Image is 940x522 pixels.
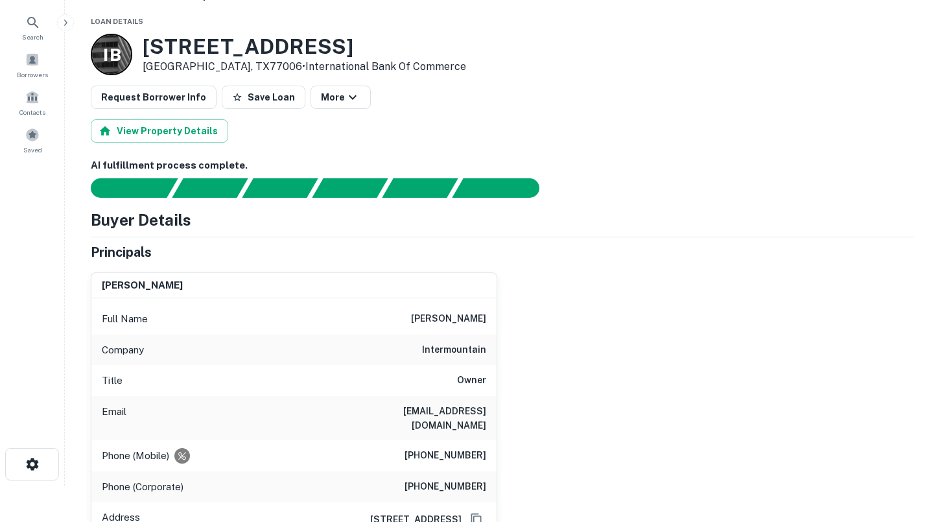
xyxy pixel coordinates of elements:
[91,18,143,25] span: Loan Details
[91,243,152,262] h5: Principals
[422,342,486,358] h6: intermountain
[91,208,191,231] h4: Buyer Details
[143,59,466,75] p: [GEOGRAPHIC_DATA], TX77006 •
[75,178,172,198] div: Sending borrower request to AI...
[91,158,914,173] h6: AI fulfillment process complete.
[331,404,486,433] h6: [EMAIL_ADDRESS][DOMAIN_NAME]
[91,119,228,143] button: View Property Details
[23,145,42,155] span: Saved
[242,178,318,198] div: Documents found, AI parsing details...
[305,60,466,73] a: International Bank Of Commerce
[172,178,248,198] div: Your request is received and processing...
[457,373,486,388] h6: Owner
[411,311,486,327] h6: [PERSON_NAME]
[405,479,486,495] h6: [PHONE_NUMBER]
[91,86,217,109] button: Request Borrower Info
[311,86,371,109] button: More
[143,34,466,59] h3: [STREET_ADDRESS]
[382,178,458,198] div: Principals found, still searching for contact information. This may take time...
[17,69,48,80] span: Borrowers
[4,123,61,158] a: Saved
[91,34,132,75] a: I B
[102,342,144,358] p: Company
[102,448,169,464] p: Phone (Mobile)
[405,448,486,464] h6: [PHONE_NUMBER]
[19,107,45,117] span: Contacts
[103,42,120,67] p: I B
[222,86,305,109] button: Save Loan
[174,448,190,464] div: Requests to not be contacted at this number
[4,85,61,120] a: Contacts
[102,278,183,293] h6: [PERSON_NAME]
[875,377,940,439] iframe: Chat Widget
[102,404,126,433] p: Email
[4,10,61,45] a: Search
[22,32,43,42] span: Search
[102,311,148,327] p: Full Name
[102,373,123,388] p: Title
[102,479,183,495] p: Phone (Corporate)
[452,178,555,198] div: AI fulfillment process complete.
[312,178,388,198] div: Principals found, AI now looking for contact information...
[4,47,61,82] a: Borrowers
